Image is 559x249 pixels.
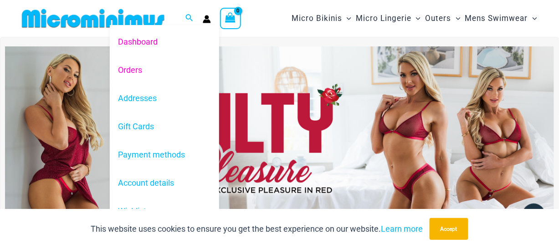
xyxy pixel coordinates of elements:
[423,5,463,32] a: OutersMenu ToggleMenu Toggle
[465,7,528,30] span: Mens Swimwear
[356,7,411,30] span: Micro Lingerie
[5,46,554,233] img: Guilty Pleasures Red Lingerie
[289,5,354,32] a: Micro BikinisMenu ToggleMenu Toggle
[292,7,342,30] span: Micro Bikinis
[342,7,351,30] span: Menu Toggle
[426,7,451,30] span: Outers
[451,7,461,30] span: Menu Toggle
[110,84,219,112] a: Addresses
[203,15,211,23] a: Account icon link
[220,8,241,29] a: View Shopping Cart, empty
[110,27,219,56] a: Dashboard
[354,5,423,32] a: Micro LingerieMenu ToggleMenu Toggle
[18,8,168,29] img: MM SHOP LOGO FLAT
[185,13,194,24] a: Search icon link
[110,169,219,197] a: Account details
[528,7,537,30] span: Menu Toggle
[91,222,423,236] p: This website uses cookies to ensure you get the best experience on our website.
[288,3,541,34] nav: Site Navigation
[110,56,219,84] a: Orders
[110,112,219,141] a: Gift Cards
[110,197,219,225] a: Wishlist
[463,5,539,32] a: Mens SwimwearMenu ToggleMenu Toggle
[110,141,219,169] a: Payment methods
[411,7,421,30] span: Menu Toggle
[430,218,468,240] button: Accept
[381,224,423,234] a: Learn more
